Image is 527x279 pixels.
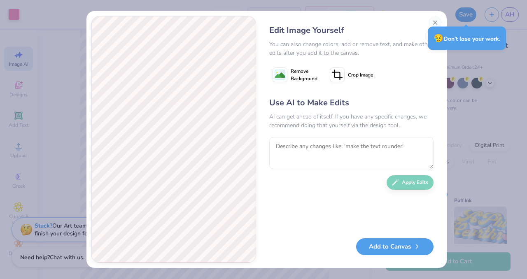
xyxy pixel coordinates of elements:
div: You can also change colors, add or remove text, and make other edits after you add it to the canvas. [269,40,434,57]
div: Use AI to Make Edits [269,97,434,109]
button: Crop Image [326,65,378,85]
button: Add to Canvas [356,238,434,255]
div: Edit Image Yourself [269,24,434,37]
button: Remove Background [269,65,321,85]
span: Remove Background [291,67,317,82]
div: Don’t lose your work. [428,27,506,50]
span: Crop Image [348,71,373,79]
button: Close [429,16,442,29]
div: AI can get ahead of itself. If you have any specific changes, we recommend doing that yourself vi... [269,112,434,130]
span: 😥 [434,33,443,44]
